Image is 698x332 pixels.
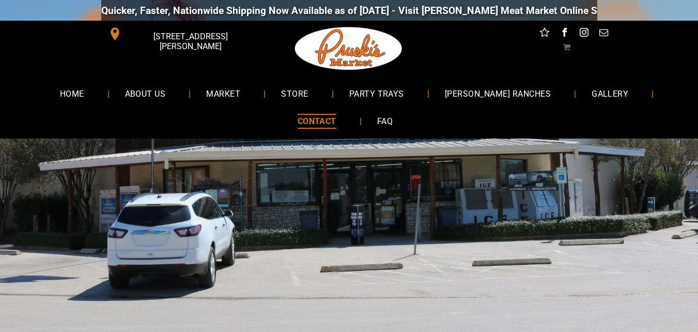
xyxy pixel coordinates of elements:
a: facebook [557,26,571,42]
a: Social network [538,26,551,42]
img: Pruski-s+Market+HQ+Logo2-259w.png [293,21,405,77]
a: STORE [266,80,323,107]
a: GALLERY [576,80,644,107]
a: FAQ [362,108,408,135]
a: instagram [577,26,591,42]
a: ABOUT US [110,80,181,107]
a: MARKET [191,80,256,107]
a: [STREET_ADDRESS][PERSON_NAME] [101,26,259,42]
a: email [597,26,610,42]
a: [PERSON_NAME] RANCHES [429,80,566,107]
a: CONTACT [282,108,352,135]
a: PARTY TRAYS [334,80,420,107]
span: [STREET_ADDRESS][PERSON_NAME] [123,26,257,56]
a: HOME [44,80,100,107]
